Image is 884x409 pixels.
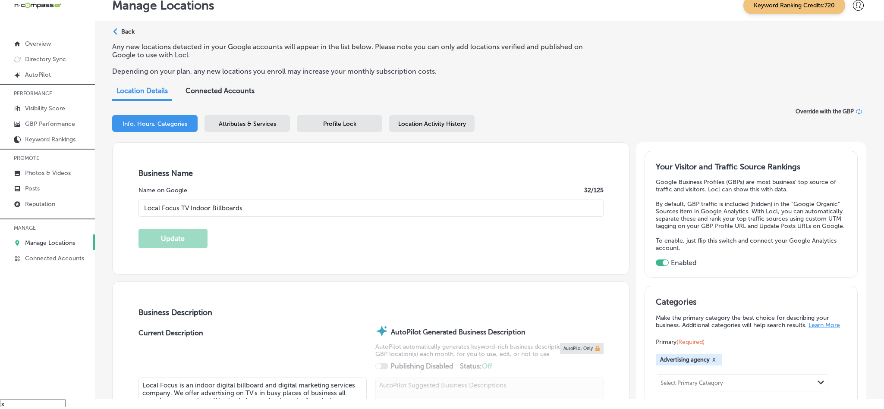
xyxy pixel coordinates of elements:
[121,28,135,35] p: Back
[138,329,203,378] label: Current Description
[676,338,705,346] span: (Required)
[123,120,187,128] span: Info, Hours, Categories
[25,40,51,47] p: Overview
[656,338,705,346] span: Primary
[138,169,604,178] h3: Business Name
[796,108,854,115] span: Override with the GBP
[138,200,604,217] input: Enter Location Name
[808,322,840,329] a: Learn More
[138,187,187,194] label: Name on Google
[138,308,604,317] h3: Business Description
[323,120,356,128] span: Profile Lock
[138,229,208,248] button: Update
[656,297,847,310] h3: Categories
[25,136,76,143] p: Keyword Rankings
[25,255,84,262] p: Connected Accounts
[656,178,846,193] p: Google Business Profiles (GBPs) are most business' top source of traffic and visitors. Locl can s...
[671,259,697,267] label: Enabled
[25,120,75,128] p: GBP Performance
[375,325,388,337] img: autopilot-icon
[219,120,276,128] span: Attributes & Services
[25,185,40,192] p: Posts
[112,67,603,75] p: Depending on your plan, any new locations you enroll may increase your monthly subscription costs.
[656,200,846,230] p: By default, GBP traffic is included (hidden) in the "Google Organic" Sources item in Google Analy...
[660,356,710,363] span: Advertising agency
[398,120,466,128] span: Location Activity History
[656,237,846,252] p: To enable, just flip this switch and connect your Google Analytics account.
[584,187,604,194] label: 32 /125
[25,105,65,112] p: Visibility Score
[112,43,603,59] p: Any new locations detected in your Google accounts will appear in the list below. Please note you...
[116,87,168,95] span: Location Details
[25,239,75,247] p: Manage Locations
[25,200,55,208] p: Reputation
[25,71,51,78] p: AutoPilot
[656,314,847,329] p: Make the primary category the best choice for describing your business. Additional categories wil...
[661,379,723,386] div: Select Primary Category
[391,328,525,336] strong: AutoPilot Generated Business Description
[710,356,718,363] button: X
[25,169,71,177] p: Photos & Videos
[14,1,61,9] img: 660ab0bf-5cc7-4cb8-ba1c-48b5ae0f18e60NCTV_CLogo_TV_Black_-500x88.png
[25,56,66,63] p: Directory Sync
[656,162,846,172] h3: Your Visitor and Traffic Source Rankings
[186,87,255,95] span: Connected Accounts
